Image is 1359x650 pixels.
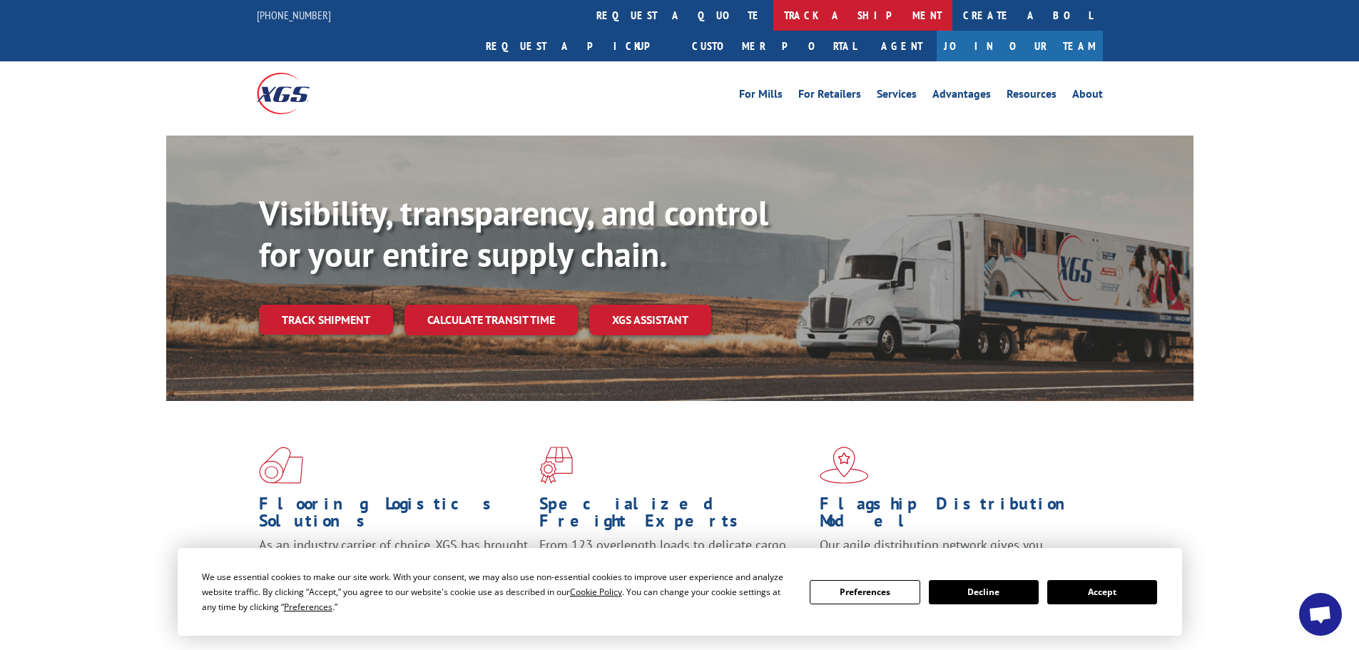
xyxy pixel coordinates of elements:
[1299,593,1342,636] a: Open chat
[1072,88,1103,104] a: About
[798,88,861,104] a: For Retailers
[539,447,573,484] img: xgs-icon-focused-on-flooring-red
[877,88,917,104] a: Services
[202,569,793,614] div: We use essential cookies to make our site work. With your consent, we may also use non-essential ...
[404,305,578,335] a: Calculate transit time
[539,495,809,537] h1: Specialized Freight Experts
[739,88,783,104] a: For Mills
[589,305,711,335] a: XGS ASSISTANT
[259,191,768,276] b: Visibility, transparency, and control for your entire supply chain.
[810,580,920,604] button: Preferences
[257,8,331,22] a: [PHONE_NUMBER]
[259,537,528,587] span: As an industry carrier of choice, XGS has brought innovation and dedication to flooring logistics...
[929,580,1039,604] button: Decline
[820,537,1082,570] span: Our agile distribution network gives you nationwide inventory management on demand.
[259,495,529,537] h1: Flooring Logistics Solutions
[284,601,332,613] span: Preferences
[820,447,869,484] img: xgs-icon-flagship-distribution-model-red
[178,548,1182,636] div: Cookie Consent Prompt
[1047,580,1157,604] button: Accept
[867,31,937,61] a: Agent
[681,31,867,61] a: Customer Portal
[259,305,393,335] a: Track shipment
[539,537,809,600] p: From 123 overlength loads to delicate cargo, our experienced staff knows the best way to move you...
[937,31,1103,61] a: Join Our Team
[820,495,1089,537] h1: Flagship Distribution Model
[570,586,622,598] span: Cookie Policy
[259,447,303,484] img: xgs-icon-total-supply-chain-intelligence-red
[932,88,991,104] a: Advantages
[475,31,681,61] a: Request a pickup
[1007,88,1057,104] a: Resources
